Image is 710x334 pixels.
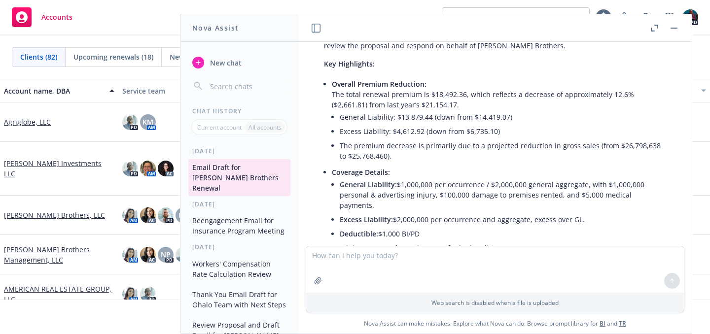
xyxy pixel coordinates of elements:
a: Agriglobe, LLC [4,117,51,127]
button: Email Draft for [PERSON_NAME] Brothers Renewal [188,159,290,196]
p: The total renewal premium is $18,492.36, which reflects a decrease of approximately 12.6% ($2,661... [332,79,666,110]
li: 25% for both policies. [340,241,666,255]
span: New chat [208,58,242,68]
span: Overall Premium Reduction: [332,79,426,89]
p: Current account [197,123,242,132]
a: TR [619,319,626,328]
img: photo [140,161,156,176]
span: Clients (82) [20,52,57,62]
img: photo [122,286,138,302]
span: Accounts [41,13,72,21]
img: photo [176,247,191,263]
li: Excess Liability: $4,612.92 (down from $6,735.10) [340,124,666,138]
div: Account name, DBA [4,86,104,96]
img: photo [682,9,698,25]
button: New chat [188,54,290,71]
button: Reengagement Email for Insurance Program Meeting [188,212,290,239]
span: NP [178,210,188,220]
img: photo [122,247,138,263]
span: General Liability: [340,180,397,189]
span: View accounts as producer... [450,12,545,23]
span: New businesses (1) [170,52,233,62]
div: [DATE] [180,243,298,251]
button: View accounts as producer... [442,7,590,27]
span: Deductible: [340,229,378,238]
a: Search [637,7,657,27]
span: Excess Liability: [340,215,393,224]
div: [DATE] [180,147,298,155]
p: All accounts [248,123,282,132]
a: Switch app [660,7,679,27]
span: Minimum Earned Premium: [340,243,432,253]
a: [PERSON_NAME] Investments LLC [4,158,114,179]
img: photo [158,207,174,223]
h1: Nova Assist [192,23,239,33]
li: $2,000,000 per occurrence and aggregate, excess over GL. [340,212,666,227]
li: $1,000,000 per occurrence / $2,000,000 general aggregate, with $1,000,000 personal & advertising ... [340,177,666,212]
li: $1,000 BI/PD [340,227,666,241]
li: The premium decrease is primarily due to a projected reduction in gross sales (from $26,798,638 t... [340,138,666,163]
span: Nova Assist can make mistakes. Explore what Nova can do: Browse prompt library for and [302,313,688,334]
input: Search chats [208,79,286,93]
li: General Liability: $13,879.44 (down from $14,419.07) [340,110,666,124]
a: AMERICAN REAL ESTATE GROUP, LLC [4,284,114,304]
img: photo [140,247,156,263]
button: Workers' Compensation Rate Calculation Review [188,256,290,282]
img: photo [140,286,156,302]
a: Report a Bug [614,7,634,27]
img: photo [140,207,156,223]
span: Coverage Details: [332,167,390,177]
div: Service team [122,86,233,96]
p: Web search is disabled when a file is uploaded [312,299,678,307]
img: photo [122,207,138,223]
a: BI [600,319,605,328]
span: Key Highlights: [324,59,375,68]
img: photo [122,161,138,176]
div: [DATE] [180,200,298,208]
div: Chat History [180,107,298,115]
button: Service team [118,79,237,102]
span: Upcoming renewals (18) [73,52,153,62]
img: photo [158,161,174,176]
a: Accounts [8,3,76,31]
span: NP [161,249,171,260]
span: KM [142,117,153,127]
a: [PERSON_NAME] Brothers, LLC [4,210,105,220]
button: Thank You Email Draft for Ohalo Team with Next Steps [188,286,290,313]
a: [PERSON_NAME] Brothers Management, LLC [4,244,114,265]
img: photo [122,114,138,130]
